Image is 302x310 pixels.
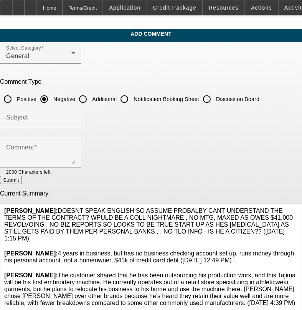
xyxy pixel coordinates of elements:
[4,207,58,214] b: [PERSON_NAME]:
[209,5,239,11] span: Resources
[6,46,41,51] mat-label: Select Category
[15,95,36,103] label: Positive
[132,95,199,103] label: Notification Booking Sheet
[147,0,202,15] button: Credit Package
[6,114,28,121] mat-label: Subject
[103,0,146,15] button: Application
[4,207,293,242] span: DOESNT SPEAK ENGLISH SO ASSUME PROBALBY CANT UNDERSTAND THE TERMS OF THE CONTRACT? WPULD BE A COL...
[215,95,259,103] label: Discussion Board
[251,5,272,11] span: Actions
[4,250,294,264] span: 4 years in business, but has no business checking account set up, runs money through his personal...
[6,144,34,151] mat-label: Comment
[109,5,140,11] span: Application
[245,0,278,15] button: Actions
[6,31,296,37] span: Add Comment
[4,272,58,279] b: [PERSON_NAME]:
[4,250,58,257] b: [PERSON_NAME]:
[52,95,75,103] label: Negative
[203,0,244,15] button: Resources
[6,167,51,176] mat-hint: 2000 Characters left
[91,95,117,103] label: Additional
[153,5,196,11] span: Credit Package
[4,272,295,306] span: The customer shared that he has been outsourcing his production work, and this Tajima will be his...
[6,53,29,59] span: General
